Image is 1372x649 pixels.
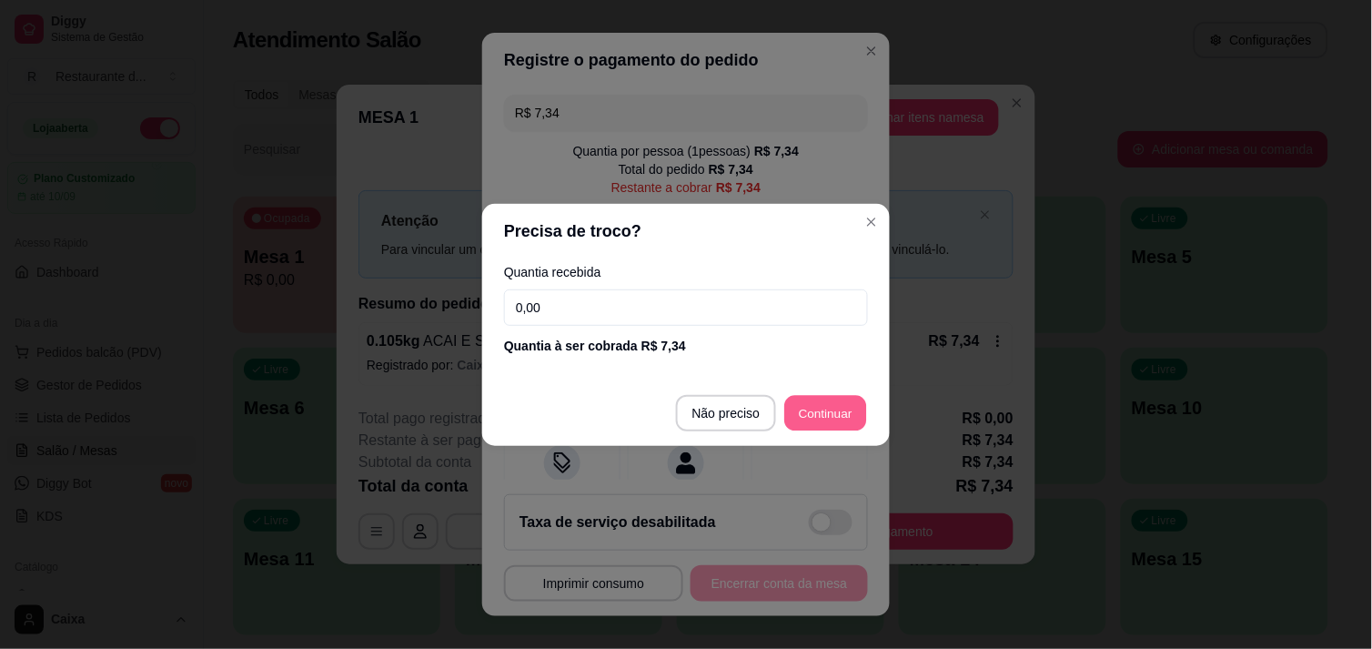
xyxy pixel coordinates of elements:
[482,204,890,259] header: Precisa de troco?
[504,337,868,355] div: Quantia à ser cobrada R$ 7,34
[676,395,777,431] button: Não preciso
[857,208,886,237] button: Close
[504,266,868,279] label: Quantia recebida
[785,395,867,431] button: Continuar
